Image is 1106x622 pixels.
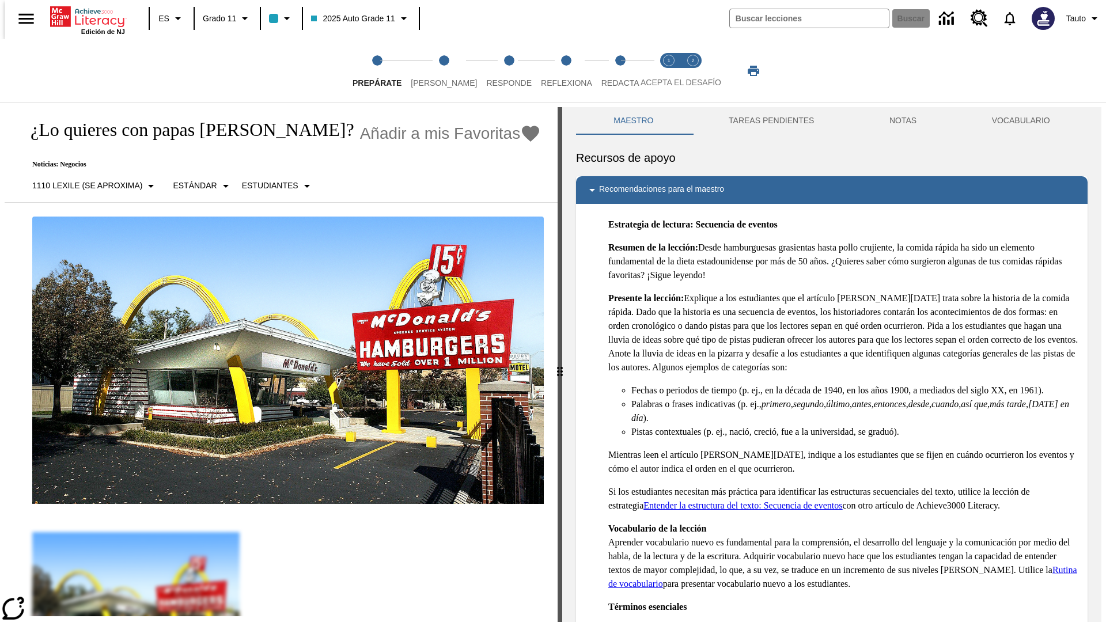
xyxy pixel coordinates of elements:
div: Pulsa la tecla de intro o la barra espaciadora y luego presiona las flechas de derecha e izquierd... [558,107,562,622]
button: Imprimir [735,60,772,81]
button: Lenguaje: ES, Selecciona un idioma [153,8,190,29]
p: Mientras leen el artículo [PERSON_NAME][DATE], indique a los estudiantes que se fijen en cuándo o... [608,448,1078,476]
button: Maestro [576,107,691,135]
text: 1 [667,58,670,63]
p: Recomendaciones para el maestro [599,183,724,197]
strong: Términos esenciales [608,602,687,612]
button: Perfil/Configuración [1062,8,1106,29]
button: Lee step 2 of 5 [402,39,486,103]
li: Pistas contextuales (p. ej., nació, creció, fue a la universidad, se graduó). [631,425,1078,439]
text: 2 [691,58,694,63]
button: Seleccione Lexile, 1110 Lexile (Se aproxima) [28,176,162,196]
div: reading [5,107,558,616]
button: El color de la clase es azul claro. Cambiar el color de la clase. [264,8,298,29]
p: Estudiantes [242,180,298,192]
button: VOCABULARIO [954,107,1088,135]
p: 1110 Lexile (Se aproxima) [32,180,142,192]
p: Estándar [173,180,217,192]
button: Responde step 3 of 5 [477,39,541,103]
button: Grado: Grado 11, Elige un grado [198,8,256,29]
button: Clase: 2025 Auto Grade 11, Selecciona una clase [306,8,415,29]
strong: Vocabulario de la lección [608,524,707,533]
em: antes [852,399,872,409]
span: Responde [486,78,532,88]
p: Explique a los estudiantes que el artículo [PERSON_NAME][DATE] trata sobre la historia de la comi... [608,291,1078,374]
img: Avatar [1032,7,1055,30]
span: Prepárate [353,78,402,88]
li: Fechas o periodos de tiempo (p. ej., en la década de 1940, en los años 1900, a mediados del siglo... [631,384,1078,397]
img: Uno de los primeros locales de McDonald's, con el icónico letrero rojo y los arcos amarillos. [32,217,544,505]
button: Acepta el desafío lee step 1 of 2 [652,39,685,103]
h6: Recursos de apoyo [576,149,1088,167]
input: Buscar campo [730,9,889,28]
span: Edición de NJ [81,28,125,35]
button: Abrir el menú lateral [9,2,43,36]
span: ACEPTA EL DESAFÍO [641,78,721,87]
a: Centro de información [932,3,964,35]
a: Centro de recursos, Se abrirá en una pestaña nueva. [964,3,995,34]
button: Tipo de apoyo, Estándar [168,176,237,196]
div: Instructional Panel Tabs [576,107,1088,135]
li: Palabras o frases indicativas (p. ej., , , , , , , , , , ). [631,397,1078,425]
a: Entender la estructura del texto: Secuencia de eventos [643,500,842,510]
p: Si los estudiantes necesitan más práctica para identificar las estructuras secuenciales del texto... [608,485,1078,513]
em: así que [961,399,987,409]
div: activity [562,107,1101,622]
em: más tarde [990,399,1026,409]
em: desde [908,399,929,409]
button: TAREAS PENDIENTES [691,107,852,135]
span: ES [158,13,169,25]
button: Redacta step 5 of 5 [592,39,649,103]
em: primero [762,399,791,409]
div: Recomendaciones para el maestro [576,176,1088,204]
a: Notificaciones [995,3,1025,33]
button: Añadir a mis Favoritas - ¿Lo quieres con papas fritas? [360,123,541,143]
div: Portada [50,4,125,35]
span: 2025 Auto Grade 11 [311,13,395,25]
p: Desde hamburguesas grasientas hasta pollo crujiente, la comida rápida ha sido un elemento fundame... [608,241,1078,282]
button: Reflexiona step 4 of 5 [532,39,601,103]
button: NOTAS [852,107,955,135]
span: Redacta [601,78,639,88]
em: entonces [874,399,906,409]
button: Seleccionar estudiante [237,176,319,196]
button: Acepta el desafío contesta step 2 of 2 [676,39,710,103]
span: Grado 11 [203,13,236,25]
span: [PERSON_NAME] [411,78,477,88]
strong: Presente la lección: [608,293,684,303]
button: Escoja un nuevo avatar [1025,3,1062,33]
button: Prepárate step 1 of 5 [343,39,411,103]
p: Aprender vocabulario nuevo es fundamental para la comprensión, el desarrollo del lenguaje y la co... [608,522,1078,591]
em: último [826,399,850,409]
strong: Resumen de la lección: [608,242,698,252]
strong: Estrategia de lectura: Secuencia de eventos [608,219,778,229]
span: Añadir a mis Favoritas [360,124,521,143]
span: Tauto [1066,13,1086,25]
p: Noticias: Negocios [18,160,541,169]
h1: ¿Lo quieres con papas [PERSON_NAME]? [18,119,354,141]
span: Reflexiona [541,78,592,88]
em: segundo [793,399,824,409]
em: cuando [931,399,959,409]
